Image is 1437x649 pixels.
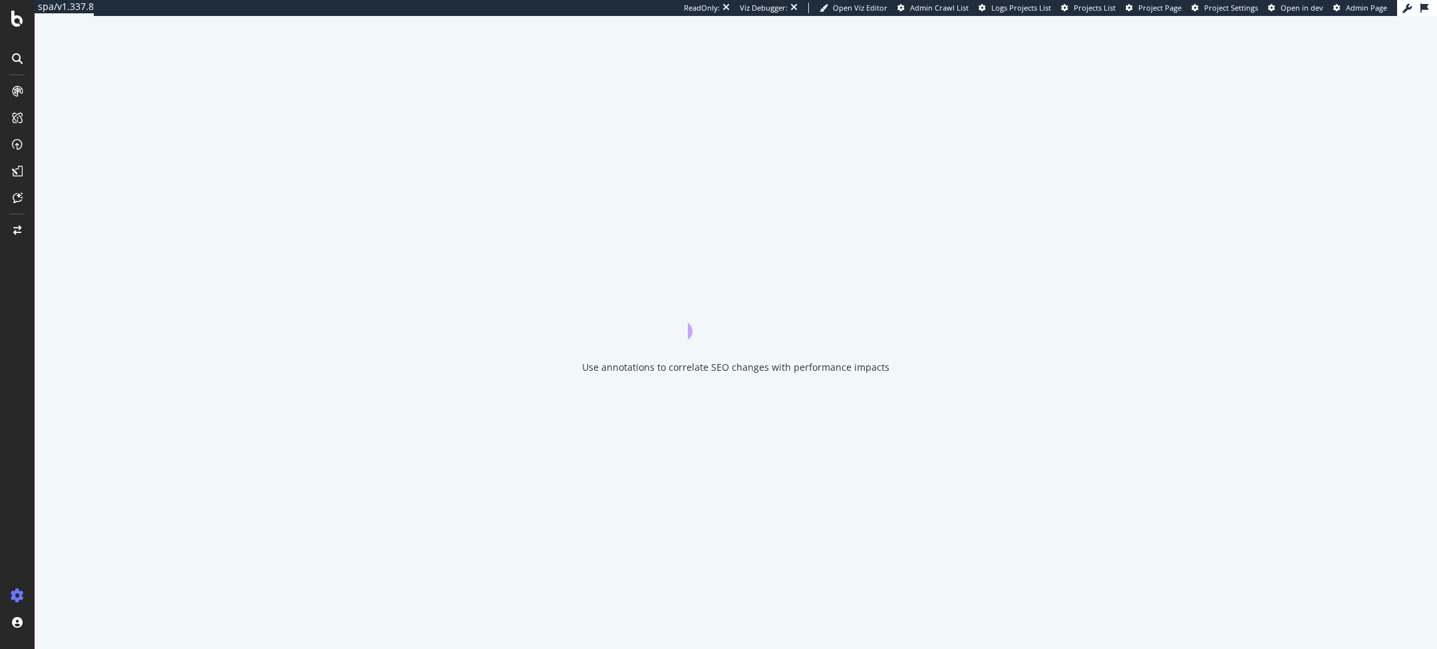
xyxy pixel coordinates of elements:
div: Viz Debugger: [740,3,788,13]
a: Open Viz Editor [820,3,887,13]
span: Project Page [1138,3,1182,13]
a: Open in dev [1268,3,1323,13]
span: Logs Projects List [991,3,1051,13]
a: Project Page [1126,3,1182,13]
div: ReadOnly: [684,3,720,13]
a: Project Settings [1192,3,1258,13]
span: Projects List [1074,3,1116,13]
span: Project Settings [1204,3,1258,13]
a: Admin Crawl List [897,3,969,13]
span: Open in dev [1281,3,1323,13]
span: Open Viz Editor [833,3,887,13]
a: Projects List [1061,3,1116,13]
span: Admin Page [1346,3,1387,13]
div: animation [688,292,784,339]
a: Logs Projects List [979,3,1051,13]
a: Admin Page [1333,3,1387,13]
div: Use annotations to correlate SEO changes with performance impacts [582,361,889,374]
span: Admin Crawl List [910,3,969,13]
